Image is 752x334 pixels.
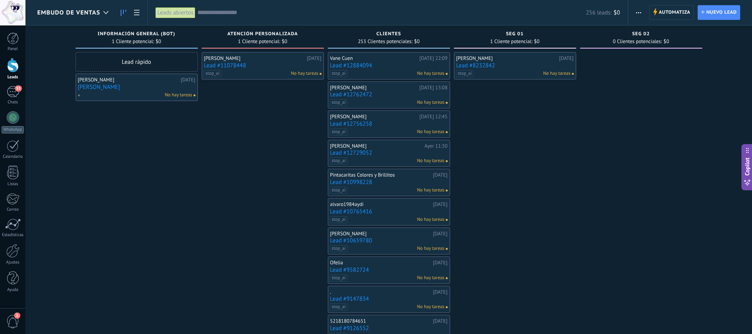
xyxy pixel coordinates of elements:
span: No hay tareas [543,70,571,77]
div: seg 02 [584,31,698,38]
span: stop_ai [330,274,348,282]
div: [DATE] [307,55,322,61]
div: [DATE] [433,231,448,237]
div: seg 01 [458,31,572,38]
span: clientes [376,31,401,37]
div: [DATE] [433,289,448,295]
span: 256 leads: [586,9,612,16]
span: stop_ai [204,70,222,77]
a: Automatiza [649,5,694,20]
span: No hay tareas [291,70,318,77]
span: stop_ai [456,70,474,77]
div: Chats [2,100,24,105]
span: No hay tareas [417,157,445,164]
span: No hay tareas [165,92,192,99]
div: [DATE] [433,260,448,266]
span: stop_ai [330,303,348,311]
div: Ayuda [2,287,24,292]
div: WhatsApp [2,126,24,134]
div: [PERSON_NAME] [78,77,179,83]
span: 1 Cliente potencial: [238,39,280,44]
span: No hay nada asignado [446,306,448,308]
a: Lead #10765416 [330,208,448,215]
a: Lead #9126552 [330,325,448,332]
div: Correo [2,207,24,212]
div: Leads abiertos [155,7,195,18]
div: [DATE] [433,201,448,208]
span: stop_ai [330,187,348,194]
span: No hay nada asignado [446,131,448,133]
a: Lista [130,5,143,20]
span: $0 [282,39,287,44]
span: No hay nada asignado [446,219,448,221]
div: [PERSON_NAME] [330,114,418,120]
div: [DATE] [433,172,448,178]
span: seg 02 [632,31,650,37]
span: Automatiza [659,5,691,20]
span: No hay nada asignado [446,73,448,75]
div: [PERSON_NAME] [456,55,557,61]
span: No hay nada asignado [446,160,448,162]
span: $0 [534,39,539,44]
div: Ajustes [2,260,24,265]
div: . [330,289,431,295]
a: Lead #11078448 [204,62,322,69]
span: No hay nada asignado [446,190,448,191]
span: 55 [15,85,22,92]
button: Más [633,5,644,20]
div: [PERSON_NAME] [204,55,305,61]
span: Atención Personalizada [227,31,298,37]
span: $0 [414,39,419,44]
div: Leads [2,75,24,80]
div: [DATE] 12:45 [419,114,448,120]
span: Copilot [743,157,751,175]
div: Listas [2,182,24,187]
div: Ofelia [330,260,431,266]
div: alvaro1984aydi [330,201,431,208]
span: No hay tareas [417,99,445,106]
span: No hay nada asignado [320,73,322,75]
span: 0 Clientes potenciales: [613,39,662,44]
a: Lead #12756258 [330,121,448,127]
span: No hay tareas [417,216,445,223]
div: [PERSON_NAME] [330,85,418,91]
a: Leads [117,5,130,20]
div: Atención Personalizada [206,31,320,38]
span: $0 [614,9,620,16]
span: No hay tareas [417,187,445,194]
span: Nuevo lead [706,5,737,20]
a: Lead #12762472 [330,91,448,98]
span: $0 [663,39,669,44]
span: stop_ai [330,128,348,135]
div: [DATE] 22:09 [419,55,448,61]
div: [DATE] [181,77,195,83]
div: [DATE] [559,55,574,61]
span: stop_ai [330,99,348,106]
div: Pintacaritas Colores y Brillitos [330,172,431,178]
a: Lead #10998228 [330,179,448,186]
span: Embudo de ventas [37,9,100,16]
span: stop_ai [330,245,348,252]
span: stop_ai [330,157,348,164]
div: [DATE] [433,318,448,324]
div: Estadísticas [2,233,24,238]
div: Lead rápido [76,52,198,72]
a: Lead #9147834 [330,296,448,302]
span: No hay nada asignado [446,248,448,250]
a: Lead #8232842 [456,62,574,69]
div: 5218180784651 [330,318,431,324]
a: Lead #10659780 [330,237,448,244]
span: 253 Clientes potenciales: [358,39,412,44]
span: No hay tareas [417,303,445,311]
div: clientes [332,31,446,38]
a: Nuevo lead [698,5,740,20]
span: seg 01 [506,31,524,37]
span: No hay nada asignado [193,94,195,96]
span: $0 [155,39,161,44]
div: Calendario [2,154,24,159]
span: No hay tareas [417,274,445,282]
span: No hay nada asignado [446,277,448,279]
a: Lead #12729052 [330,150,448,156]
span: No hay nada asignado [572,73,574,75]
a: Lead #12884094 [330,62,448,69]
